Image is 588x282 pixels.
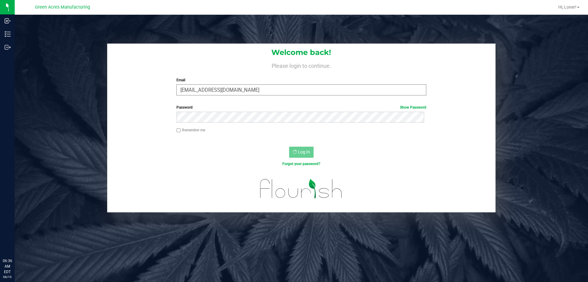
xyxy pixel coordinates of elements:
[3,275,12,279] p: 08/19
[107,48,496,56] h1: Welcome back!
[5,31,11,37] inline-svg: Inventory
[176,127,205,133] label: Remember me
[5,44,11,50] inline-svg: Outbound
[5,18,11,24] inline-svg: Inbound
[298,149,310,154] span: Log In
[3,258,12,275] p: 06:36 AM EDT
[176,128,181,133] input: Remember me
[176,77,426,83] label: Email
[282,162,320,166] a: Forgot your password?
[176,105,193,110] span: Password
[558,5,576,10] span: Hi, Loner!
[107,61,496,69] h4: Please login to continue.
[400,105,426,110] a: Show Password
[253,173,350,204] img: flourish_logo.svg
[289,147,314,158] button: Log In
[35,5,90,10] span: Green Acres Manufacturing
[2,1,5,6] span: 1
